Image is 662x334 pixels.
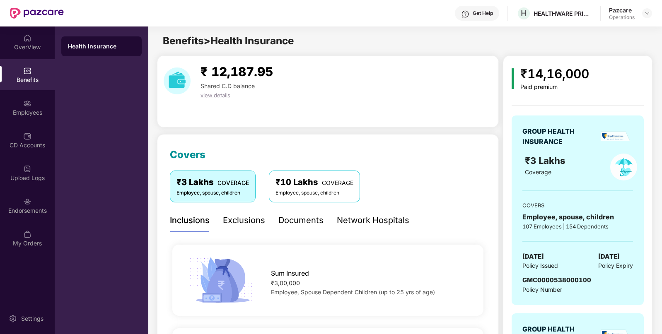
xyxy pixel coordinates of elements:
[337,214,409,227] div: Network Hospitals
[598,252,620,262] span: [DATE]
[522,261,558,270] span: Policy Issued
[275,189,353,197] div: Employee, spouse, children
[473,10,493,17] div: Get Help
[275,176,353,189] div: ₹10 Lakhs
[19,315,46,323] div: Settings
[176,189,249,197] div: Employee, spouse, children
[610,154,637,180] img: policyIcon
[461,10,469,18] img: svg+xml;base64,PHN2ZyBpZD0iSGVscC0zMngzMiIgeG1sbnM9Imh0dHA6Ly93d3cudzMub3JnLzIwMDAvc3ZnIiB3aWR0aD...
[522,212,633,222] div: Employee, spouse, children
[223,214,265,227] div: Exclusions
[522,126,595,147] div: GROUP HEALTH INSURANCE
[201,64,273,79] span: ₹ 12,187.95
[10,8,64,19] img: New Pazcare Logo
[271,279,470,288] div: ₹3,00,000
[601,131,630,142] img: insurerLogo
[164,67,191,94] img: download
[609,14,635,21] div: Operations
[23,165,31,173] img: svg+xml;base64,PHN2ZyBpZD0iVXBsb2FkX0xvZ3MiIGRhdGEtbmFtZT0iVXBsb2FkIExvZ3MiIHhtbG5zPSJodHRwOi8vd3...
[271,288,435,296] span: Employee, Spouse Dependent Children (up to 25 yrs of age)
[170,149,205,161] span: Covers
[521,8,527,18] span: H
[271,268,309,279] span: Sum Insured
[512,68,514,89] img: icon
[609,6,635,14] div: Pazcare
[278,214,324,227] div: Documents
[23,197,31,206] img: svg+xml;base64,PHN2ZyBpZD0iRW5kb3JzZW1lbnRzIiB4bWxucz0iaHR0cDovL3d3dy53My5vcmcvMjAwMC9zdmciIHdpZH...
[201,92,230,99] span: view details
[186,255,259,305] img: icon
[522,222,633,231] div: 107 Employees | 154 Dependents
[525,168,551,175] span: Coverage
[322,179,353,186] span: COVERAGE
[644,10,650,17] img: svg+xml;base64,PHN2ZyBpZD0iRHJvcGRvd24tMzJ4MzIiIHhtbG5zPSJodHRwOi8vd3d3LnczLm9yZy8yMDAwL3N2ZyIgd2...
[23,99,31,108] img: svg+xml;base64,PHN2ZyBpZD0iRW1wbG95ZWVzIiB4bWxucz0iaHR0cDovL3d3dy53My5vcmcvMjAwMC9zdmciIHdpZHRoPS...
[525,155,568,166] span: ₹3 Lakhs
[201,82,255,89] span: Shared C.D balance
[9,315,17,323] img: svg+xml;base64,PHN2ZyBpZD0iU2V0dGluZy0yMHgyMCIgeG1sbnM9Imh0dHA6Ly93d3cudzMub3JnLzIwMDAvc3ZnIiB3aW...
[176,176,249,189] div: ₹3 Lakhs
[68,42,135,50] div: Health Insurance
[522,252,544,262] span: [DATE]
[23,34,31,42] img: svg+xml;base64,PHN2ZyBpZD0iSG9tZSIgeG1sbnM9Imh0dHA6Ly93d3cudzMub3JnLzIwMDAvc3ZnIiB3aWR0aD0iMjAiIG...
[23,132,31,140] img: svg+xml;base64,PHN2ZyBpZD0iQ0RfQWNjb3VudHMiIGRhdGEtbmFtZT0iQ0QgQWNjb3VudHMiIHhtbG5zPSJodHRwOi8vd3...
[170,214,210,227] div: Inclusions
[23,230,31,238] img: svg+xml;base64,PHN2ZyBpZD0iTXlfT3JkZXJzIiBkYXRhLW5hbWU9Ik15IE9yZGVycyIgeG1sbnM9Imh0dHA6Ly93d3cudz...
[522,201,633,209] div: COVERS
[163,35,294,47] span: Benefits > Health Insurance
[520,64,589,84] div: ₹14,16,000
[534,10,592,17] div: HEALTHWARE PRIVATE LIMITED
[522,286,562,293] span: Policy Number
[598,261,633,270] span: Policy Expiry
[23,67,31,75] img: svg+xml;base64,PHN2ZyBpZD0iQmVuZWZpdHMiIHhtbG5zPSJodHRwOi8vd3d3LnczLm9yZy8yMDAwL3N2ZyIgd2lkdGg9Ij...
[522,276,591,284] span: GMC0000538000100
[520,84,589,91] div: Paid premium
[217,179,249,186] span: COVERAGE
